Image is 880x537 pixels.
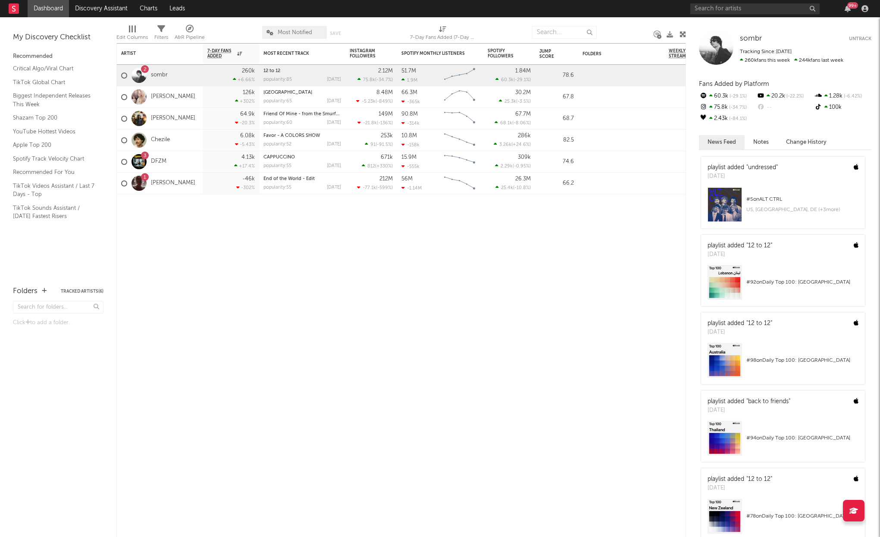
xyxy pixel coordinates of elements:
[13,127,95,136] a: YouTube Hottest Videos
[363,78,375,82] span: 75.8k
[539,70,574,81] div: 78.6
[746,320,772,326] a: "12 to 12"
[517,99,529,104] span: -3.5 %
[746,433,858,443] div: # 94 on Daily Top 100: [GEOGRAPHIC_DATA]
[515,78,529,82] span: -29.1 %
[278,30,312,35] span: Most Notified
[842,94,862,99] span: -6.42 %
[363,121,377,126] span: -21.8k
[263,90,312,95] a: [GEOGRAPHIC_DATA]
[378,68,393,74] div: 2.12M
[13,181,95,199] a: TikTok Videos Assistant / Last 7 Days - Top
[263,90,341,95] div: STREET X STREET
[263,185,291,190] div: popularity: 55
[376,164,391,169] span: +330 %
[13,64,95,73] a: Critical Algo/Viral Chart
[539,157,574,167] div: 74.6
[151,72,168,79] a: sombr
[539,49,561,59] div: Jump Score
[263,77,292,82] div: popularity: 85
[708,406,790,415] div: [DATE]
[501,164,513,169] span: 2.29k
[728,117,747,121] span: -84.1 %
[207,48,235,59] span: 7-Day Fans Added
[235,120,255,126] div: -20.3 %
[401,176,413,182] div: 56M
[699,102,756,113] div: 75.8k
[246,49,255,58] button: Filter by 7-Day Fans Added
[515,176,531,182] div: 26.3M
[539,178,574,189] div: 66.2
[357,185,393,190] div: ( )
[746,205,858,215] div: US, [GEOGRAPHIC_DATA], DE (+ 3 more)
[401,164,420,169] div: -555k
[13,167,95,177] a: Recommended For You
[708,163,778,172] div: playlist added
[401,111,418,117] div: 90.8M
[495,77,531,82] div: ( )
[699,135,745,149] button: News Feed
[367,164,375,169] span: 812
[13,140,95,150] a: Apple Top 200
[539,135,574,145] div: 82.5
[501,186,513,190] span: 25.4k
[495,120,531,126] div: ( )
[514,121,529,126] span: -8.06 %
[242,68,255,74] div: 260k
[708,475,772,484] div: playlist added
[440,151,479,173] svg: Chart title
[708,484,772,493] div: [DATE]
[263,120,292,125] div: popularity: 60
[701,187,865,228] a: #5onALT CTRLUS, [GEOGRAPHIC_DATA], DE (+3more)
[746,511,858,521] div: # 78 on Daily Top 100: [GEOGRAPHIC_DATA]
[330,31,341,36] button: Save
[690,3,820,14] input: Search for artists
[379,111,393,117] div: 149M
[539,114,574,124] div: 68.7
[699,113,756,124] div: 2.43k
[499,142,511,147] span: 3.26k
[263,51,328,56] div: Most Recent Track
[494,142,531,147] div: ( )
[376,78,391,82] span: -34.7 %
[401,77,417,83] div: 1.9M
[565,50,574,58] button: Filter by Jump Score
[440,173,479,194] svg: Chart title
[746,243,772,249] a: "12 to 12"
[845,5,851,12] button: 99+
[651,50,660,58] button: Filter by Folders
[701,265,865,306] a: #92onDaily Top 100: [GEOGRAPHIC_DATA]
[151,158,166,165] a: DFZM
[401,120,420,126] div: -314k
[746,194,858,205] div: # 5 on ALT CTRL
[263,112,341,117] div: Friend Of Mine - from the Smurfs Movie Soundtrack
[243,90,255,95] div: 126k
[116,22,148,47] div: Edit Columns
[350,48,380,59] div: Instagram Followers
[515,90,531,95] div: 30.2M
[151,93,195,101] a: [PERSON_NAME]
[440,86,479,108] svg: Chart title
[151,180,195,187] a: [PERSON_NAME]
[365,142,393,147] div: ( )
[151,115,195,122] a: [PERSON_NAME]
[356,98,393,104] div: ( )
[849,35,871,43] button: Untrack
[381,155,393,160] div: 671k
[13,32,103,43] div: My Discovery Checklist
[401,90,417,95] div: 66.3M
[61,289,103,294] button: Tracked Artists(6)
[504,99,516,104] span: 25.3k
[740,35,762,42] span: sombr
[151,136,170,144] a: Chezile
[13,301,103,313] input: Search for folders...
[263,112,380,117] a: Friend Of Mine - from the Smurfs Movie Soundtrack
[263,142,291,147] div: popularity: 52
[746,476,772,482] a: "12 to 12"
[357,77,393,82] div: ( )
[381,133,393,139] div: 253k
[327,142,341,147] div: [DATE]
[777,135,835,149] button: Change History
[378,121,391,126] span: -136 %
[384,49,393,58] button: Filter by Instagram Followers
